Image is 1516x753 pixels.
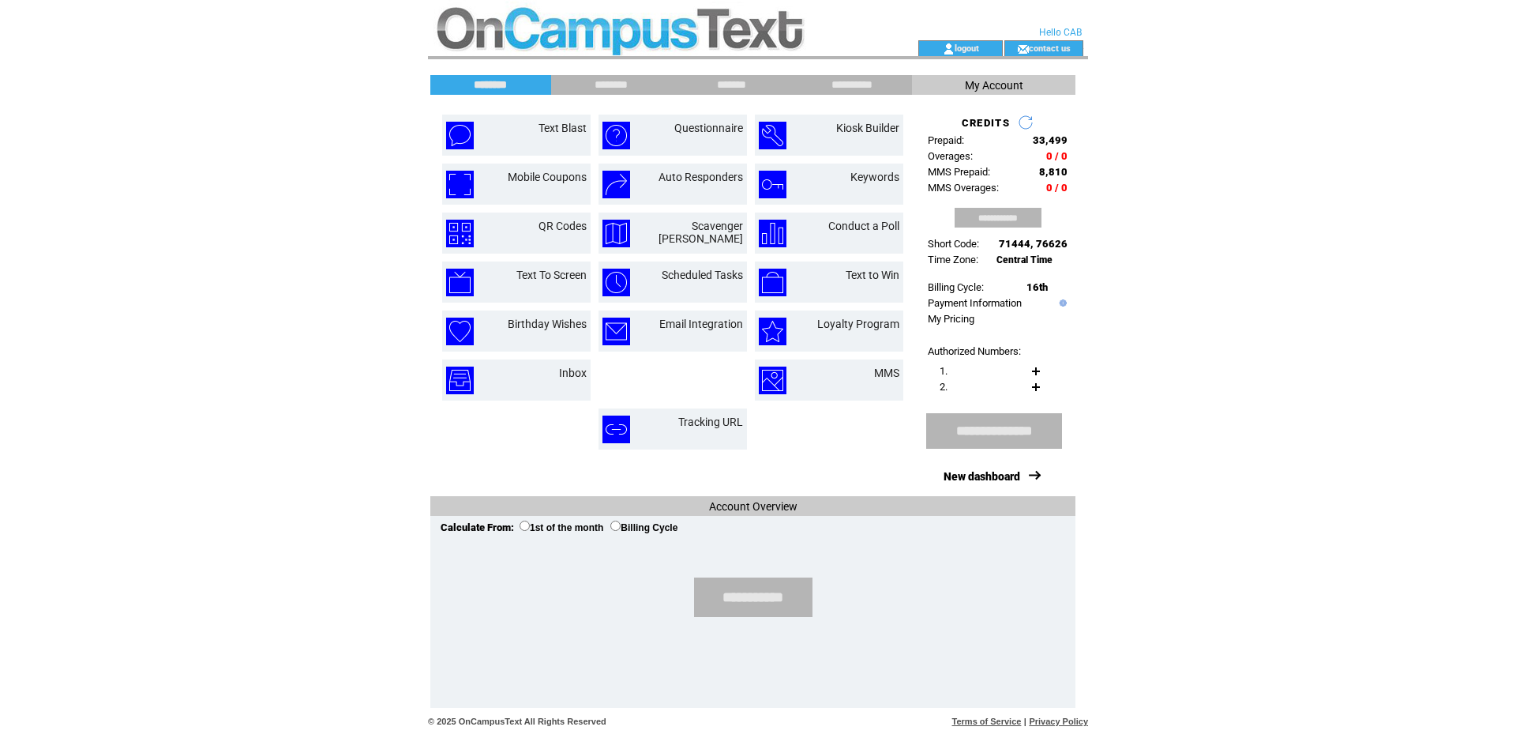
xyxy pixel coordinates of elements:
[846,269,899,281] a: Text to Win
[1024,717,1026,726] span: |
[674,122,743,134] a: Questionnaire
[836,122,899,134] a: Kiosk Builder
[508,171,587,183] a: Mobile Coupons
[759,220,786,247] img: conduct-a-poll.png
[602,171,630,198] img: auto-responders.png
[962,117,1010,129] span: CREDITS
[928,134,964,146] span: Prepaid:
[940,381,947,393] span: 2.
[928,345,1021,357] span: Authorized Numbers:
[516,269,587,281] a: Text To Screen
[446,220,474,247] img: qr-codes.png
[446,367,474,394] img: inbox.png
[446,122,474,149] img: text-blast.png
[659,220,743,245] a: Scavenger [PERSON_NAME]
[996,254,1053,265] span: Central Time
[602,220,630,247] img: scavenger-hunt.png
[817,318,899,330] a: Loyalty Program
[759,367,786,394] img: mms.png
[1017,43,1029,55] img: contact_us_icon.gif
[446,171,474,198] img: mobile-coupons.png
[928,182,999,194] span: MMS Overages:
[610,521,621,531] input: Billing Cycle
[1033,134,1068,146] span: 33,499
[1026,281,1048,293] span: 16th
[709,500,797,513] span: Account Overview
[428,717,606,726] span: © 2025 OnCampusText All Rights Reserved
[446,318,474,345] img: birthday-wishes.png
[659,171,743,183] a: Auto Responders
[538,122,587,134] a: Text Blast
[928,281,984,293] span: Billing Cycle:
[1046,182,1068,194] span: 0 / 0
[538,220,587,232] a: QR Codes
[520,522,603,533] label: 1st of the month
[999,238,1068,250] span: 71444, 76626
[1029,43,1071,53] a: contact us
[759,122,786,149] img: kiosk-builder.png
[759,171,786,198] img: keywords.png
[508,318,587,330] a: Birthday Wishes
[1029,717,1088,726] a: Privacy Policy
[828,220,899,232] a: Conduct a Poll
[940,365,947,377] span: 1.
[559,367,587,379] a: Inbox
[759,269,786,296] img: text-to-win.png
[441,521,514,533] span: Calculate From:
[952,717,1022,726] a: Terms of Service
[850,171,899,183] a: Keywords
[874,367,899,379] a: MMS
[1056,299,1067,307] img: help.gif
[928,297,1022,309] a: Payment Information
[928,150,973,162] span: Overages:
[1039,27,1082,38] span: Hello CAB
[662,269,743,281] a: Scheduled Tasks
[759,318,786,345] img: loyalty-program.png
[928,313,974,325] a: My Pricing
[1039,166,1068,178] span: 8,810
[965,79,1023,92] span: My Account
[678,416,743,428] a: Tracking URL
[1046,150,1068,162] span: 0 / 0
[928,166,990,178] span: MMS Prepaid:
[928,254,978,265] span: Time Zone:
[602,269,630,296] img: scheduled-tasks.png
[955,43,979,53] a: logout
[943,43,955,55] img: account_icon.gif
[602,122,630,149] img: questionnaire.png
[928,238,979,250] span: Short Code:
[610,522,677,533] label: Billing Cycle
[602,416,630,443] img: tracking-url.png
[944,470,1020,483] a: New dashboard
[520,521,530,531] input: 1st of the month
[446,269,474,296] img: text-to-screen.png
[659,318,743,330] a: Email Integration
[602,318,630,345] img: email-integration.png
